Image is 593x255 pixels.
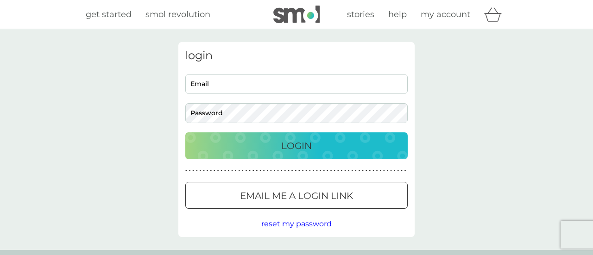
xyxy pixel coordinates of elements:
[334,168,335,173] p: ●
[235,168,237,173] p: ●
[421,9,470,19] span: my account
[401,168,403,173] p: ●
[316,168,318,173] p: ●
[323,168,325,173] p: ●
[376,168,378,173] p: ●
[210,168,212,173] p: ●
[249,168,251,173] p: ●
[284,168,286,173] p: ●
[302,168,304,173] p: ●
[281,138,312,153] p: Login
[217,168,219,173] p: ●
[337,168,339,173] p: ●
[246,168,247,173] p: ●
[404,168,406,173] p: ●
[347,8,374,21] a: stories
[359,168,360,173] p: ●
[270,168,272,173] p: ●
[86,9,132,19] span: get started
[185,182,408,209] button: Email me a login link
[288,168,290,173] p: ●
[266,168,268,173] p: ●
[344,168,346,173] p: ●
[231,168,233,173] p: ●
[261,219,332,228] span: reset my password
[394,168,396,173] p: ●
[298,168,300,173] p: ●
[281,168,283,173] p: ●
[320,168,322,173] p: ●
[185,49,408,62] h3: login
[273,6,320,23] img: smol
[203,168,205,173] p: ●
[86,8,132,21] a: get started
[240,188,353,203] p: Email me a login link
[421,8,470,21] a: my account
[484,5,507,24] div: basket
[145,8,210,21] a: smol revolution
[261,218,332,230] button: reset my password
[263,168,265,173] p: ●
[313,168,315,173] p: ●
[145,9,210,19] span: smol revolution
[259,168,261,173] p: ●
[330,168,332,173] p: ●
[274,168,276,173] p: ●
[383,168,385,173] p: ●
[341,168,343,173] p: ●
[362,168,364,173] p: ●
[390,168,392,173] p: ●
[277,168,279,173] p: ●
[196,168,198,173] p: ●
[355,168,357,173] p: ●
[238,168,240,173] p: ●
[347,9,374,19] span: stories
[295,168,296,173] p: ●
[379,168,381,173] p: ●
[388,8,407,21] a: help
[305,168,307,173] p: ●
[207,168,208,173] p: ●
[214,168,215,173] p: ●
[192,168,194,173] p: ●
[200,168,202,173] p: ●
[388,9,407,19] span: help
[397,168,399,173] p: ●
[291,168,293,173] p: ●
[185,132,408,159] button: Login
[351,168,353,173] p: ●
[242,168,244,173] p: ●
[185,168,187,173] p: ●
[221,168,222,173] p: ●
[256,168,258,173] p: ●
[189,168,191,173] p: ●
[224,168,226,173] p: ●
[228,168,230,173] p: ●
[366,168,367,173] p: ●
[309,168,311,173] p: ●
[327,168,328,173] p: ●
[348,168,350,173] p: ●
[369,168,371,173] p: ●
[372,168,374,173] p: ●
[387,168,389,173] p: ●
[252,168,254,173] p: ●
